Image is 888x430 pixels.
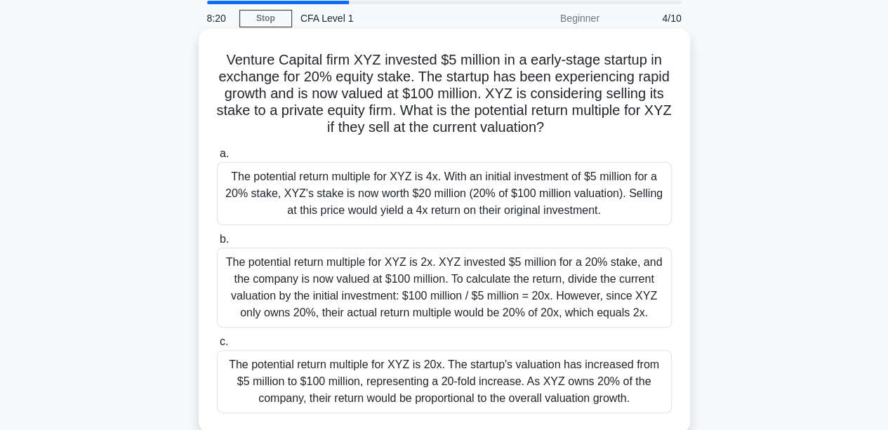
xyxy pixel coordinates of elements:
div: The potential return multiple for XYZ is 20x. The startup's valuation has increased from $5 milli... [217,350,672,413]
div: CFA Level 1 [292,4,485,32]
span: a. [220,147,229,159]
span: b. [220,233,229,245]
div: 8:20 [199,4,239,32]
div: The potential return multiple for XYZ is 4x. With an initial investment of $5 million for a 20% s... [217,162,672,225]
span: c. [220,335,228,347]
div: Beginner [485,4,608,32]
div: 4/10 [608,4,690,32]
div: The potential return multiple for XYZ is 2x. XYZ invested $5 million for a 20% stake, and the com... [217,248,672,328]
h5: Venture Capital firm XYZ invested $5 million in a early-stage startup in exchange for 20% equity ... [216,51,673,137]
a: Stop [239,10,292,27]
